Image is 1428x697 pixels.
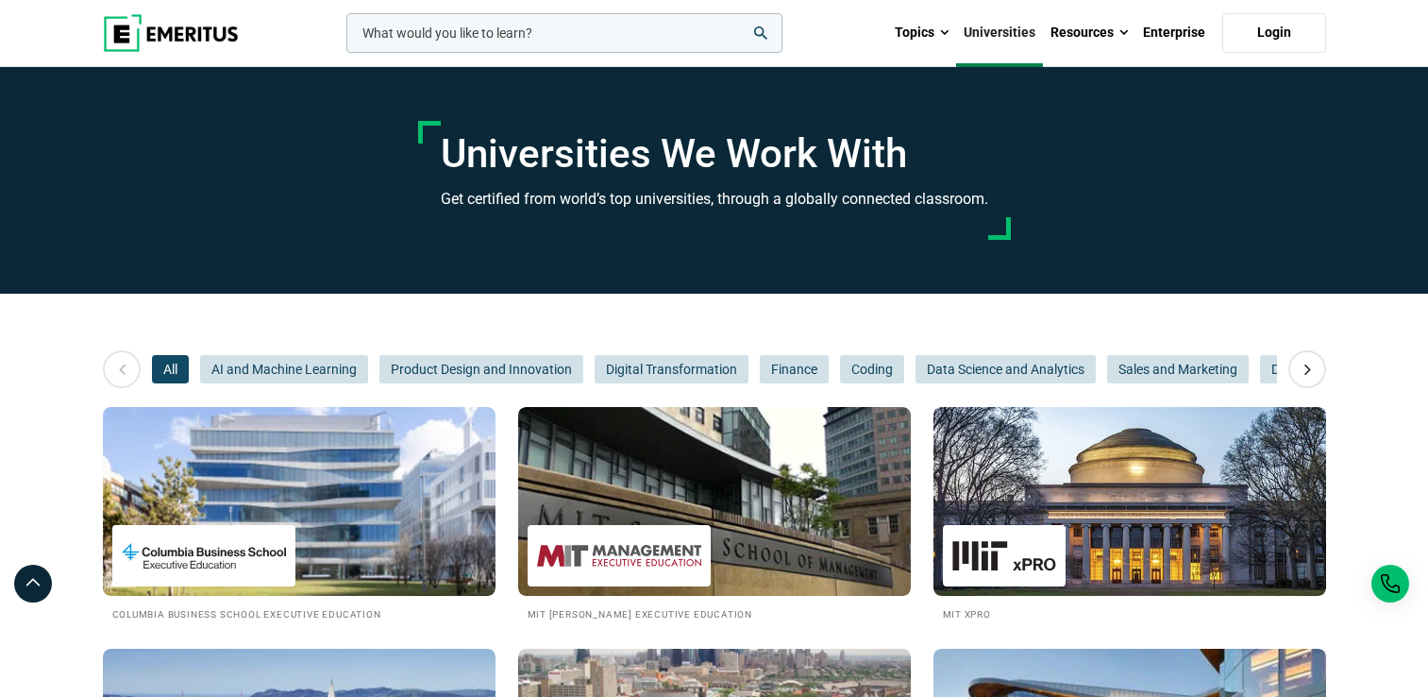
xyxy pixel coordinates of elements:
h3: Get certified from world’s top universities, through a globally connected classroom. [441,187,988,212]
img: MIT Sloan Executive Education [537,535,701,577]
img: Universities We Work With [103,407,496,596]
a: Login [1222,13,1326,53]
img: Universities We Work With [518,407,911,596]
input: woocommerce-product-search-field-0 [346,13,782,53]
button: AI and Machine Learning [200,355,368,383]
a: Universities We Work With Columbia Business School Executive Education Columbia Business School E... [103,407,496,621]
h1: Universities We Work With [441,130,988,178]
h2: Columbia Business School Executive Education [112,605,486,621]
img: MIT xPRO [952,535,1056,577]
button: Digital Transformation [595,355,748,383]
button: All [152,355,189,383]
img: Columbia Business School Executive Education [122,535,286,577]
button: Digital Marketing [1260,355,1382,383]
h2: MIT xPRO [943,605,1317,621]
button: Sales and Marketing [1107,355,1249,383]
h2: MIT [PERSON_NAME] Executive Education [528,605,901,621]
a: Universities We Work With MIT Sloan Executive Education MIT [PERSON_NAME] Executive Education [518,407,911,621]
img: Universities We Work With [933,407,1326,596]
button: Product Design and Innovation [379,355,583,383]
button: Finance [760,355,829,383]
button: Data Science and Analytics [916,355,1096,383]
a: Universities We Work With MIT xPRO MIT xPRO [933,407,1326,621]
button: Coding [840,355,904,383]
